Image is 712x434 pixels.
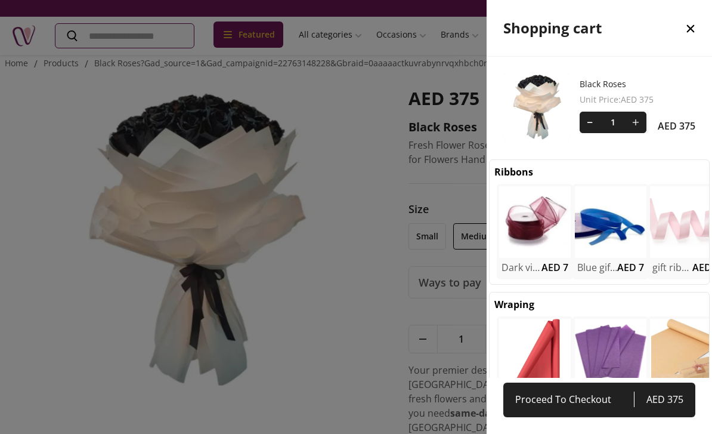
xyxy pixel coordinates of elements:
h2: Dark vintage gift ribbon [502,260,541,275]
span: AED 375 [634,391,683,408]
h2: Wraping [494,297,534,312]
h2: Shopping cart [503,19,602,38]
div: uae-gifts-Blue gift ribbonsBlue gift ribbonsAED 7 [572,184,649,279]
img: uae-gifts-purple wrapping [575,319,646,390]
a: Black Roses [580,78,695,90]
div: uae-gifts-Dark vintage gift ribbonDark vintage gift ribbonAED 7 [497,184,573,279]
h2: Ribbons [494,165,533,179]
span: AED 7 [617,260,644,275]
img: uae-gifts-Blue gift ribbons [575,186,646,258]
div: uae-gifts-purple wrapping [572,316,649,412]
span: Proceed To Checkout [515,391,634,408]
span: 1 [601,112,625,133]
img: uae-gifts-FLOWER WRAPPING RED [499,319,571,390]
h2: gift ribbons light pink [652,260,692,275]
div: Black Roses [503,57,695,157]
a: Proceed To CheckoutAED 375 [503,383,695,417]
span: Unit Price : AED 375 [580,94,695,106]
span: AED 375 [658,119,695,133]
img: uae-gifts-Dark vintage gift ribbon [499,186,571,258]
span: AED 7 [541,260,568,275]
button: close [669,1,712,55]
div: uae-gifts-FLOWER WRAPPING RED [497,316,573,412]
h2: Blue gift ribbons [577,260,617,275]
